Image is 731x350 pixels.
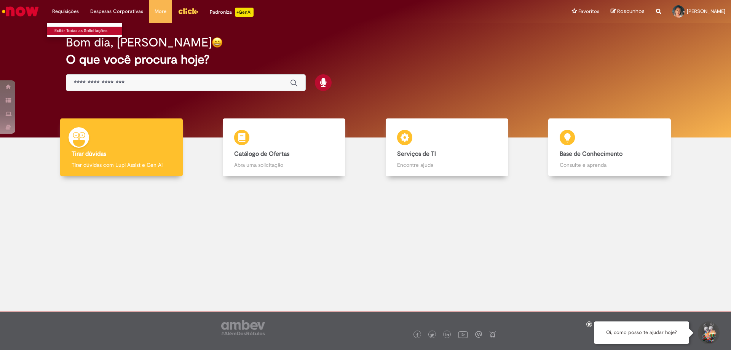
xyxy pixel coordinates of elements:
div: Oi, como posso te ajudar hoje? [594,321,689,344]
img: ServiceNow [1,4,40,19]
button: Iniciar Conversa de Suporte [697,321,720,344]
span: [PERSON_NAME] [687,8,725,14]
ul: Requisições [46,23,123,37]
a: Serviços de TI Encontre ajuda [365,118,528,177]
h2: O que você procura hoje? [66,53,666,66]
span: Rascunhos [617,8,645,15]
p: Encontre ajuda [397,161,497,169]
p: Tirar dúvidas com Lupi Assist e Gen Ai [72,161,171,169]
div: Padroniza [210,8,254,17]
a: Tirar dúvidas Tirar dúvidas com Lupi Assist e Gen Ai [40,118,203,177]
span: Requisições [52,8,79,15]
p: Consulte e aprenda [560,161,659,169]
b: Base de Conhecimento [560,150,622,158]
a: Catálogo de Ofertas Abra uma solicitação [203,118,366,177]
a: Rascunhos [611,8,645,15]
span: More [155,8,166,15]
p: Abra uma solicitação [234,161,334,169]
b: Catálogo de Ofertas [234,150,289,158]
span: Despesas Corporativas [90,8,143,15]
img: logo_footer_naosei.png [489,331,496,338]
b: Tirar dúvidas [72,150,106,158]
img: happy-face.png [212,37,223,48]
h2: Bom dia, [PERSON_NAME] [66,36,212,49]
img: logo_footer_youtube.png [458,329,468,339]
img: logo_footer_ambev_rotulo_gray.png [221,320,265,335]
img: logo_footer_linkedin.png [445,333,449,337]
span: Favoritos [578,8,599,15]
img: logo_footer_facebook.png [415,333,419,337]
img: logo_footer_workplace.png [475,331,482,338]
a: Base de Conhecimento Consulte e aprenda [528,118,691,177]
img: click_logo_yellow_360x200.png [178,5,198,17]
p: +GenAi [235,8,254,17]
img: logo_footer_twitter.png [430,333,434,337]
b: Serviços de TI [397,150,436,158]
a: Exibir Todas as Solicitações [47,27,131,35]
